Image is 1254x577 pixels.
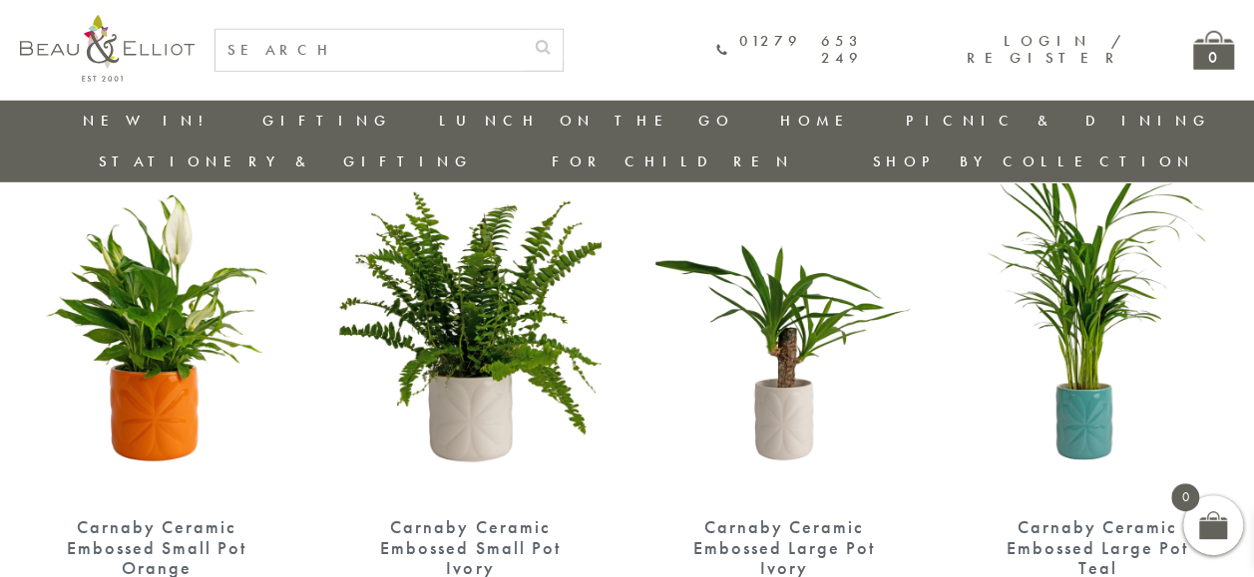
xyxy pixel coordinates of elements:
[716,33,862,68] a: 01279 653 249
[20,144,293,497] img: Carnaby ceramic embossed small pot orange
[215,30,523,71] input: SEARCH
[262,111,392,131] a: Gifting
[647,144,921,497] img: Carnaby large ivory pot
[1193,31,1234,70] a: 0
[906,111,1211,131] a: Picnic & Dining
[961,144,1234,497] img: Carnaby large teal pot Teal
[552,151,794,171] a: For Children
[20,15,195,82] img: logo
[780,111,860,131] a: Home
[1171,483,1199,511] span: 0
[873,151,1195,171] a: Shop by collection
[967,31,1123,68] a: Login / Register
[83,111,216,131] a: New in!
[333,144,607,497] img: Carnaby ceramic embossed small pot ivory
[438,111,733,131] a: Lunch On The Go
[99,151,473,171] a: Stationery & Gifting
